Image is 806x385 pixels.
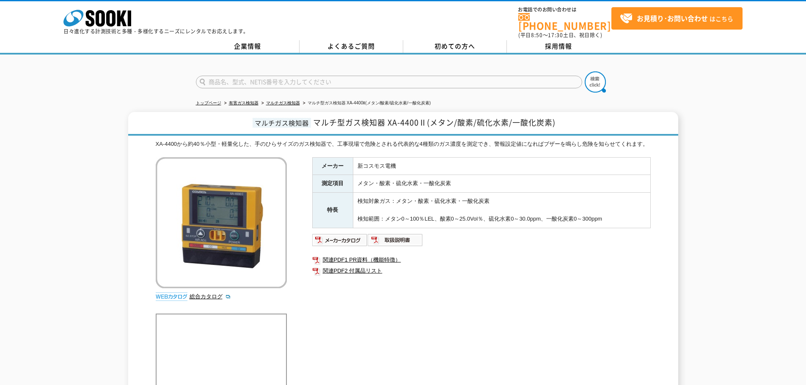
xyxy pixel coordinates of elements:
[312,254,651,265] a: 関連PDF1 PR資料（機能特徴）
[313,117,556,128] span: マルチ型ガス検知器 XA-4400Ⅱ(メタン/酸素/硫化水素/一酸化炭素)
[156,157,287,288] img: マルチ型ガス検知器 XA-4400Ⅱ(メタン/酸素/硫化水素/一酸化炭素)
[368,233,423,247] img: 取扱説明書
[229,101,259,105] a: 有害ガス検知器
[196,40,300,53] a: 企業情報
[266,101,300,105] a: マルチガス検知器
[353,175,650,193] td: メタン・酸素・硫化水素・一酸化炭素
[312,265,651,276] a: 関連PDF2 付属品リスト
[585,71,606,93] img: btn_search.png
[63,29,249,34] p: 日々進化する計測技術と多種・多様化するニーズにレンタルでお応えします。
[312,233,368,247] img: メーカーカタログ
[300,40,403,53] a: よくあるご質問
[435,41,475,51] span: 初めての方へ
[507,40,611,53] a: 採用情報
[620,12,733,25] span: はこちら
[253,118,311,128] span: マルチガス検知器
[368,239,423,245] a: 取扱説明書
[312,157,353,175] th: メーカー
[301,99,431,108] li: マルチ型ガス検知器 XA-4400Ⅱ(メタン/酸素/硫化水素/一酸化炭素)
[312,239,368,245] a: メーカーカタログ
[353,193,650,228] td: 検知対象ガス：メタン・酸素・硫化水素・一酸化炭素 検知範囲：メタン0～100％LEL、酸素0～25.0Vol％、硫化水素0～30.0ppm、一酸化炭素0～300ppm
[611,7,743,30] a: お見積り･お問い合わせはこちら
[518,13,611,30] a: [PHONE_NUMBER]
[312,193,353,228] th: 特長
[518,31,602,39] span: (平日 ～ 土日、祝日除く)
[190,293,231,300] a: 総合カタログ
[196,101,221,105] a: トップページ
[156,140,651,149] div: XA-4400から約40％小型・軽量化した、手のひらサイズのガス検知器で、工事現場で危険とされる代表的な4種類のガス濃度を測定でき、警報設定値になればブザーを鳴らし危険を知らせてくれます。
[531,31,543,39] span: 8:50
[637,13,708,23] strong: お見積り･お問い合わせ
[353,157,650,175] td: 新コスモス電機
[518,7,611,12] span: お電話でのお問い合わせは
[403,40,507,53] a: 初めての方へ
[196,76,582,88] input: 商品名、型式、NETIS番号を入力してください
[548,31,563,39] span: 17:30
[156,292,187,301] img: webカタログ
[312,175,353,193] th: 測定項目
